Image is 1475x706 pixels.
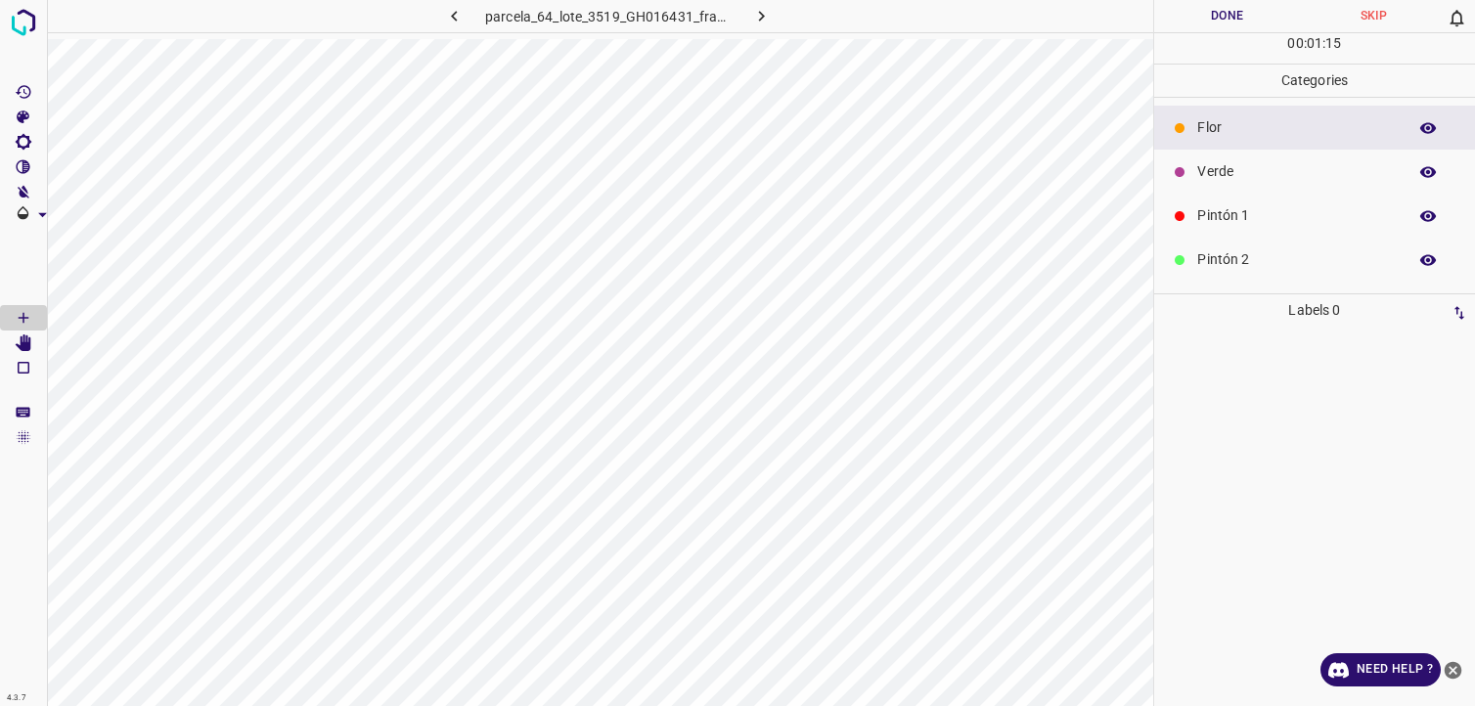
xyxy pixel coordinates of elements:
[1325,33,1341,54] p: 15
[2,690,31,706] div: 4.3.7
[1197,117,1397,138] p: Flor
[1154,282,1475,326] div: Pintón 3
[1320,653,1441,686] a: Need Help ?
[1154,238,1475,282] div: Pintón 2
[1154,65,1475,97] p: Categories
[1287,33,1341,64] div: : :
[1441,653,1465,686] button: close-help
[1197,161,1397,182] p: Verde
[1197,205,1397,226] p: Pintón 1
[1287,33,1303,54] p: 00
[1160,294,1469,327] p: Labels 0
[1154,194,1475,238] div: Pintón 1
[1154,106,1475,150] div: Flor
[485,5,731,32] h6: parcela_64_lote_3519_GH016431_frame_00019_18351.jpg
[6,5,41,40] img: logo
[1307,33,1322,54] p: 01
[1197,249,1397,270] p: Pintón 2
[1154,150,1475,194] div: Verde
